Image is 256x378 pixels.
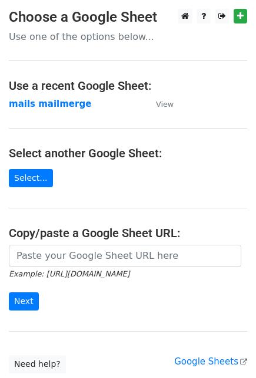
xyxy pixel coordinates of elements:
[9,355,66,373] a: Need help?
[9,226,247,240] h4: Copy/paste a Google Sheet URL:
[9,169,53,187] a: Select...
[9,31,247,43] p: Use one of the options below...
[144,99,174,109] a: View
[9,9,247,26] h3: Choose a Google Sheet
[9,79,247,93] h4: Use a recent Google Sheet:
[9,269,129,278] small: Example: [URL][DOMAIN_NAME]
[174,356,247,367] a: Google Sheets
[9,99,91,109] a: mails mailmerge
[9,292,39,310] input: Next
[9,245,241,267] input: Paste your Google Sheet URL here
[9,146,247,160] h4: Select another Google Sheet:
[156,100,174,109] small: View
